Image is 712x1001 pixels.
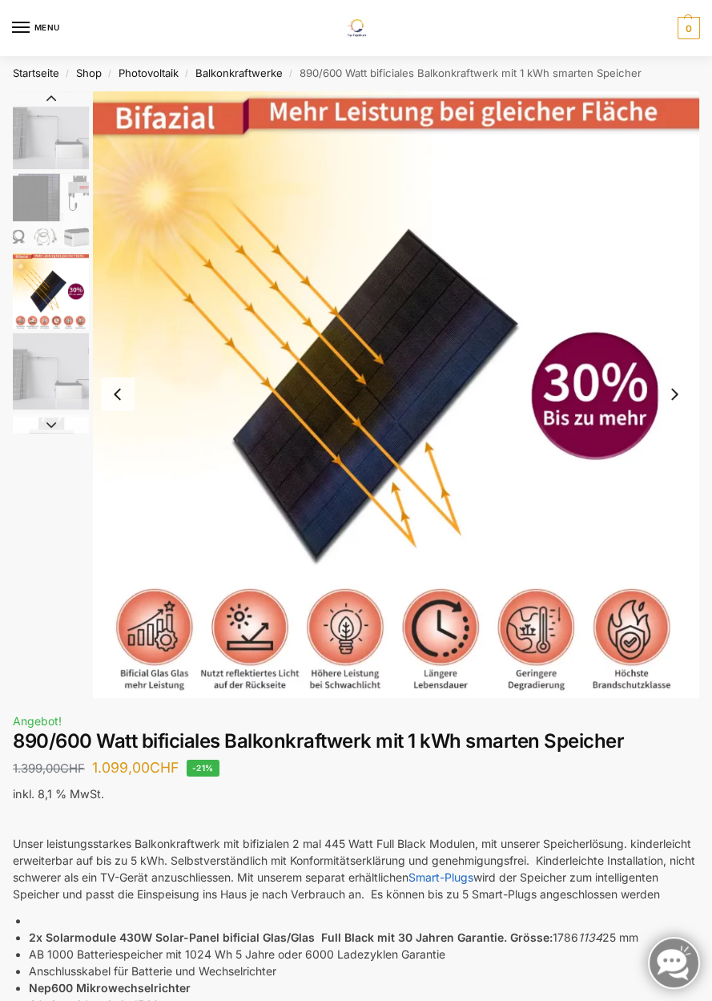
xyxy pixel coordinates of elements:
[93,91,699,698] li: 3 / 7
[408,870,473,884] a: Smart-Plugs
[578,930,602,944] em: 1134
[658,377,691,411] button: Next slide
[13,67,59,79] a: Startseite
[187,760,219,777] span: -21%
[13,253,89,329] img: Bificial 30 % mehr Leistung
[76,67,102,79] a: Shop
[9,252,89,332] li: 3 / 7
[13,730,699,753] h1: 890/600 Watt bificiales Balkonkraftwerk mit 1 kWh smarten Speicher
[29,963,699,979] li: Anschlusskabel für Batterie und Wechselrichter
[13,91,89,170] img: ASE 1000 Batteriespeicher
[92,759,179,776] bdi: 1.099,00
[60,761,85,776] span: CHF
[195,67,283,79] a: Balkonkraftwerke
[150,759,179,776] span: CHF
[101,377,135,411] button: Previous slide
[674,17,700,39] a: 0
[337,19,375,37] img: Solaranlagen, Speicheranlagen und Energiesparprodukte
[179,67,195,80] span: /
[59,67,76,80] span: /
[13,761,85,776] bdi: 1.399,00
[12,16,60,40] button: Menu
[13,417,89,433] button: Next slide
[13,56,699,91] nav: Breadcrumb
[13,835,699,902] p: Unser leistungsstarkes Balkonkraftwerk mit bifizialen 2 mal 445 Watt Full Black Modulen, mit unse...
[13,787,104,801] span: inkl. 8,1 % MwSt.
[9,91,89,172] li: 1 / 7
[93,91,699,698] img: Bificial 30 % mehr Leistung
[283,67,300,80] span: /
[553,930,638,944] span: 1786 25 mm
[13,714,62,728] span: Angebot!
[9,332,89,412] li: 4 / 7
[9,172,89,252] li: 2 / 7
[119,67,179,79] a: Photovoltaik
[9,412,89,492] li: 5 / 7
[674,17,700,39] nav: Cart contents
[678,17,700,39] span: 0
[29,930,553,944] strong: 2x Solarmodule 430W Solar-Panel bificial Glas/Glas Full Black mit 30 Jahren Garantie. Grösse:
[13,173,89,249] img: 860w-mi-1kwh-speicher
[102,67,119,80] span: /
[13,91,89,107] button: Previous slide
[13,333,89,410] img: 1 (3)
[13,414,89,490] img: nep-microwechselrichter-600w
[29,946,699,963] li: AB 1000 Batteriespeicher mit 1024 Wh 5 Jahre oder 6000 Ladezyklen Garantie
[29,981,191,995] strong: Nep600 Mikrowechselrichter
